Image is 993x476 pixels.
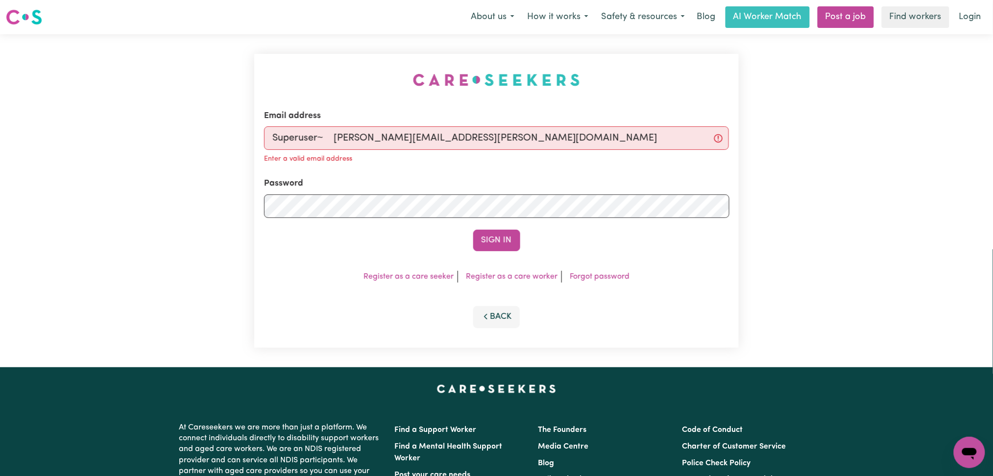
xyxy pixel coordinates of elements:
[682,459,751,467] a: Police Check Policy
[437,385,556,393] a: Careseekers home page
[464,7,521,27] button: About us
[538,459,555,467] a: Blog
[473,306,520,328] button: Back
[6,8,42,26] img: Careseekers logo
[682,426,743,434] a: Code of Conduct
[691,6,722,28] a: Blog
[6,6,42,28] a: Careseekers logo
[953,6,987,28] a: Login
[954,437,985,468] iframe: Button to launch messaging window
[363,273,454,281] a: Register as a care seeker
[682,443,786,451] a: Charter of Customer Service
[726,6,810,28] a: AI Worker Match
[818,6,874,28] a: Post a job
[466,273,557,281] a: Register as a care worker
[395,443,503,462] a: Find a Mental Health Support Worker
[521,7,595,27] button: How it works
[395,426,477,434] a: Find a Support Worker
[264,177,303,190] label: Password
[595,7,691,27] button: Safety & resources
[882,6,949,28] a: Find workers
[264,126,729,150] input: Email address
[473,230,520,251] button: Sign In
[538,443,589,451] a: Media Centre
[538,426,587,434] a: The Founders
[264,110,321,122] label: Email address
[264,154,352,165] p: Enter a valid email address
[570,273,630,281] a: Forgot password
